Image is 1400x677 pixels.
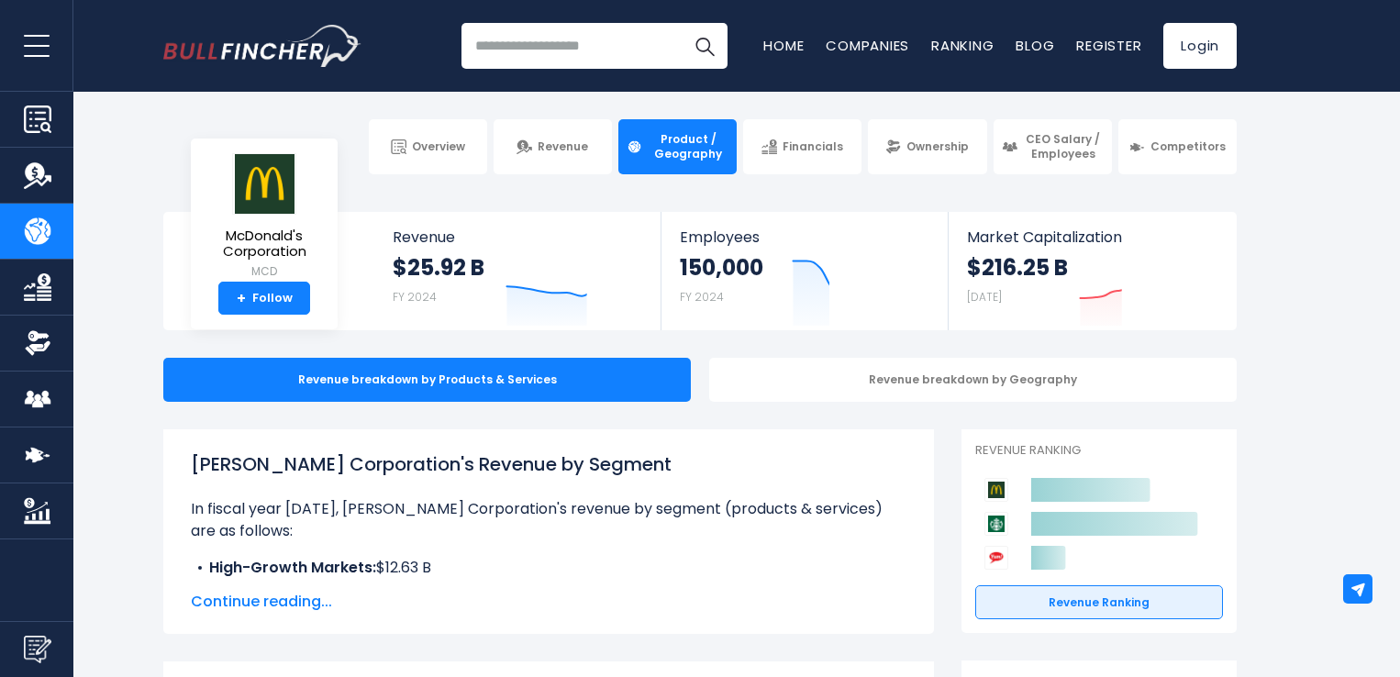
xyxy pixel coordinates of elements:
[206,263,323,280] small: MCD
[538,139,588,154] span: Revenue
[374,212,661,330] a: Revenue $25.92 B FY 2024
[618,119,737,174] a: Product / Geography
[984,512,1008,536] img: Starbucks Corporation competitors logo
[494,119,612,174] a: Revenue
[826,36,909,55] a: Companies
[24,329,51,357] img: Ownership
[191,591,906,613] span: Continue reading...
[163,358,691,402] div: Revenue breakdown by Products & Services
[205,152,324,282] a: McDonald's Corporation MCD
[682,23,728,69] button: Search
[393,253,484,282] strong: $25.92 B
[232,153,296,215] img: MCD logo
[680,289,724,305] small: FY 2024
[763,36,804,55] a: Home
[743,119,861,174] a: Financials
[984,478,1008,502] img: McDonald's Corporation competitors logo
[412,139,465,154] span: Overview
[163,25,361,67] img: Bullfincher logo
[191,557,906,579] li: $12.63 B
[967,289,1002,305] small: [DATE]
[1163,23,1237,69] a: Login
[209,557,376,578] b: High-Growth Markets:
[393,289,437,305] small: FY 2024
[218,282,310,315] a: +Follow
[1150,139,1226,154] span: Competitors
[1076,36,1141,55] a: Register
[975,443,1223,459] p: Revenue Ranking
[783,139,843,154] span: Financials
[975,585,1223,620] a: Revenue Ranking
[967,228,1217,246] span: Market Capitalization
[906,139,969,154] span: Ownership
[680,253,763,282] strong: 150,000
[868,119,986,174] a: Ownership
[661,212,947,330] a: Employees 150,000 FY 2024
[237,291,246,307] strong: +
[1118,119,1237,174] a: Competitors
[191,450,906,478] h1: [PERSON_NAME] Corporation's Revenue by Segment
[931,36,994,55] a: Ranking
[994,119,1112,174] a: CEO Salary / Employees
[949,212,1235,330] a: Market Capitalization $216.25 B [DATE]
[648,132,728,161] span: Product / Geography
[1023,132,1104,161] span: CEO Salary / Employees
[191,498,906,542] p: In fiscal year [DATE], [PERSON_NAME] Corporation's revenue by segment (products & services) are a...
[163,25,361,67] a: Go to homepage
[680,228,928,246] span: Employees
[1016,36,1054,55] a: Blog
[369,119,487,174] a: Overview
[393,228,643,246] span: Revenue
[984,546,1008,570] img: Yum! Brands competitors logo
[206,228,323,259] span: McDonald's Corporation
[967,253,1068,282] strong: $216.25 B
[709,358,1237,402] div: Revenue breakdown by Geography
